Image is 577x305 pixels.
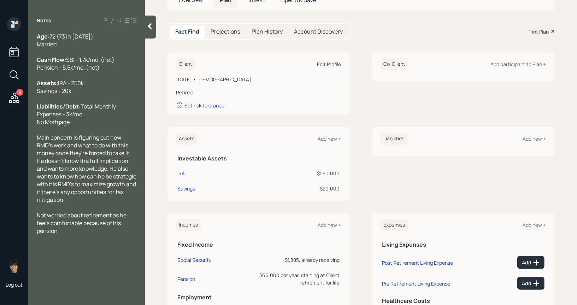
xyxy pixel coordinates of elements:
span: Total Monthly Expenses - 3k/mo. No Mortgage [37,102,117,126]
span: Main concern is figuring out how RMD's work and what to do with this money once they're forced to... [37,134,137,204]
h5: Living Expenses [382,241,545,248]
h5: Investable Assets [177,155,340,162]
div: Edit Profile [317,61,341,68]
div: 6 [16,89,23,96]
div: Add [522,259,540,266]
h6: Liabilities [381,133,407,145]
div: $1,885, already receiving [243,256,340,264]
h5: Projections [211,28,240,35]
div: $20,000 [251,185,340,192]
div: Pre Retirement Living Expense [382,280,451,287]
div: Add new + [523,222,546,228]
div: Post Retirement Living Expense [382,259,453,266]
span: IRA - 250k Savings - 20k [37,79,84,95]
label: Notes [37,17,51,24]
h6: Expenses [381,219,408,231]
h5: Fixed Income [177,241,340,248]
span: 72 (73 in [DATE]) Married [37,33,93,48]
h5: Account Discovery [294,28,343,35]
div: Set risk tolerance [184,102,224,109]
h5: Plan History [252,28,283,35]
button: Add [517,277,544,290]
div: Social Security [177,257,211,263]
div: Add new + [318,222,341,228]
div: Pension [177,276,195,282]
h6: Incomes [176,219,201,231]
span: Age: [37,33,49,40]
h5: Healthcare Costs [382,298,545,304]
span: Liabilities/Debt: [37,102,81,110]
div: Add new + [523,135,546,142]
div: Add participant to Plan + [490,61,546,68]
span: Assets: [37,79,58,87]
img: treva-nostdahl-headshot.png [7,259,21,273]
div: Add [522,280,540,287]
div: Savings [177,185,195,192]
div: $66,000 per year, starting at Client Retirement for life [243,271,340,286]
h6: Co-Client [381,58,408,70]
div: Log out [6,281,23,288]
button: Add [517,256,544,269]
div: IRA [177,170,185,177]
div: [DATE] • [DEMOGRAPHIC_DATA] [176,76,341,83]
span: SSI - 1.7k/mo. (net) Pension - 5.5k/mo. (net) [37,56,114,71]
h6: Client [176,58,195,70]
h5: Fact Find [175,28,199,35]
h6: Assets [176,133,197,145]
div: Print Plan [528,28,549,35]
div: $250,000 [251,170,340,177]
h5: Employment [177,294,340,301]
div: Add new + [318,135,341,142]
span: Cash Flow: [37,56,66,64]
div: Retired [176,89,341,96]
span: Not worried about retirement as he feels comfortable because of his pension [37,211,128,235]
